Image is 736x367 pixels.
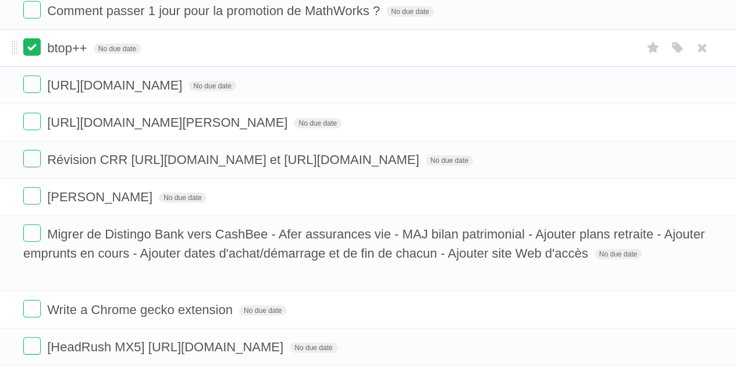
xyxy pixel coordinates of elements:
label: Done [23,225,41,242]
span: No due date [94,44,141,54]
span: Révision CRR [URL][DOMAIN_NAME] et [URL][DOMAIN_NAME] [47,152,422,167]
label: Done [23,187,41,205]
span: No due date [294,118,341,129]
label: Done [23,113,41,130]
span: No due date [189,81,236,91]
label: Done [23,337,41,355]
span: No due date [159,193,206,203]
label: Done [23,38,41,56]
span: No due date [426,155,473,166]
span: No due date [239,305,286,316]
span: [URL][DOMAIN_NAME][PERSON_NAME] [47,115,290,130]
span: No due date [595,249,642,259]
span: Migrer de Distingo Bank vers CashBee - Afer assurances vie - MAJ bilan patrimonial - Ajouter plan... [23,227,705,261]
label: Done [23,150,41,168]
label: Done [23,1,41,19]
span: No due date [386,6,433,17]
span: [URL][DOMAIN_NAME] [47,78,185,92]
span: Write a Chrome gecko extension [47,302,236,317]
span: [HeadRush MX5] [URL][DOMAIN_NAME] [47,340,286,354]
span: [PERSON_NAME] [47,190,155,204]
span: btop++ [47,41,90,55]
span: Comment passer 1 jour pour la promotion de MathWorks ? [47,3,383,18]
label: Done [23,76,41,93]
label: Star task [642,38,664,58]
span: No due date [290,343,337,353]
label: Done [23,300,41,318]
